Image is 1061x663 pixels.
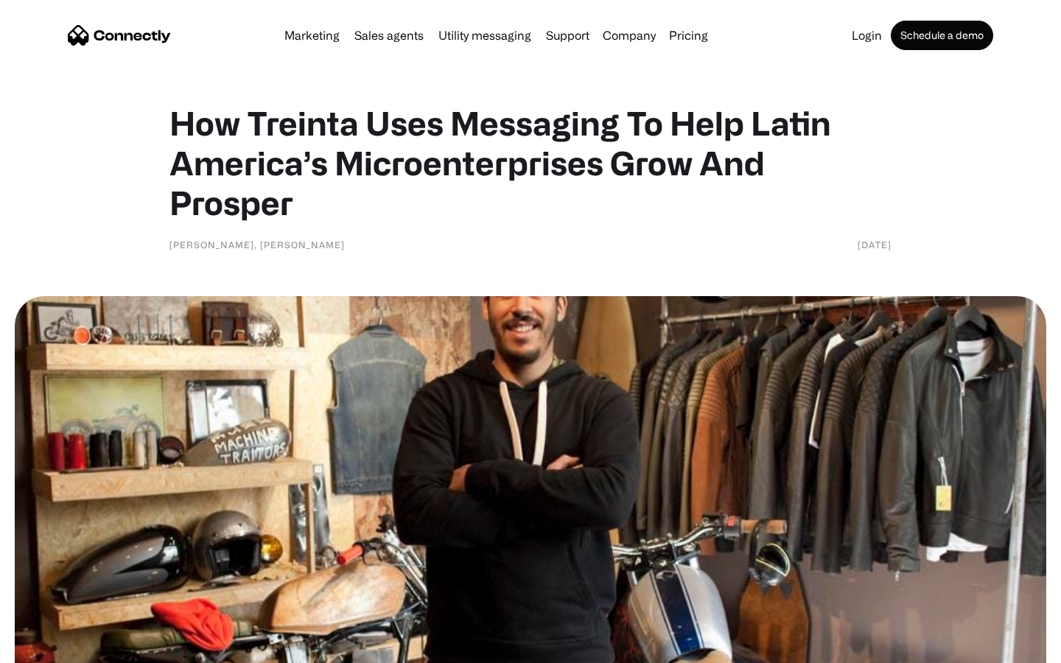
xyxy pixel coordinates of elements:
div: Company [603,25,656,46]
a: Utility messaging [433,29,537,41]
h1: How Treinta Uses Messaging To Help Latin America’s Microenterprises Grow And Prosper [169,103,892,222]
a: Marketing [279,29,346,41]
a: Schedule a demo [891,21,993,50]
div: [DATE] [858,237,892,252]
div: Company [598,25,660,46]
a: Login [846,29,888,41]
div: [PERSON_NAME], [PERSON_NAME] [169,237,345,252]
ul: Language list [29,637,88,658]
a: Pricing [663,29,714,41]
a: Sales agents [349,29,430,41]
a: Support [540,29,595,41]
aside: Language selected: English [15,637,88,658]
a: home [68,24,171,46]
